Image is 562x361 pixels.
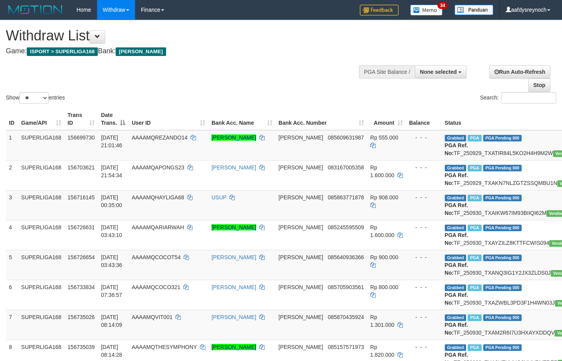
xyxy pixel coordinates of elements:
[409,253,439,261] div: - - -
[68,314,95,320] span: 156735026
[483,314,522,321] span: PGA Pending
[101,134,122,148] span: [DATE] 21:01:46
[132,344,197,350] span: AAAAMQTHESYMPHONY
[409,164,439,171] div: - - -
[468,195,481,201] span: Marked by aafchhiseyha
[68,254,95,260] span: 156726654
[445,322,468,336] b: PGA Ref. No:
[483,165,522,171] span: PGA Pending
[6,280,18,310] td: 6
[132,314,172,320] span: AAAAMQVIT001
[370,164,394,178] span: Rp 1.600.000
[328,224,364,230] span: Copy 085245595509 to clipboard
[19,92,49,104] select: Showentries
[328,134,364,141] span: Copy 085609631987 to clipboard
[279,284,323,290] span: [PERSON_NAME]
[328,194,364,201] span: Copy 085863771878 to clipboard
[64,108,98,130] th: Trans ID: activate to sort column ascending
[101,164,122,178] span: [DATE] 21:54:34
[468,225,481,231] span: Marked by aafchhiseyha
[370,224,394,238] span: Rp 1.600.000
[483,135,522,141] span: PGA Pending
[360,5,399,16] img: Feedback.jpg
[132,224,184,230] span: AAAAMQARIARWAH
[212,284,256,290] a: [PERSON_NAME]
[6,310,18,340] td: 7
[328,254,364,260] span: Copy 085640936366 to clipboard
[370,284,398,290] span: Rp 800.000
[454,5,493,15] img: panduan.png
[212,134,256,141] a: [PERSON_NAME]
[483,344,522,351] span: PGA Pending
[489,65,550,78] a: Run Auto-Refresh
[415,65,467,78] button: None selected
[370,254,398,260] span: Rp 900.000
[18,160,65,190] td: SUPERLIGA168
[6,4,65,16] img: MOTION_logo.png
[370,194,398,201] span: Rp 908.000
[276,108,367,130] th: Bank Acc. Number: activate to sort column ascending
[18,108,65,130] th: Game/API: activate to sort column ascending
[480,92,556,104] label: Search:
[328,314,364,320] span: Copy 085870435924 to clipboard
[18,190,65,220] td: SUPERLIGA168
[483,225,522,231] span: PGA Pending
[132,194,184,201] span: AAAAMQHAYLIGA68
[6,130,18,160] td: 1
[98,108,128,130] th: Date Trans.: activate to sort column descending
[68,134,95,141] span: 156699730
[483,195,522,201] span: PGA Pending
[18,310,65,340] td: SUPERLIGA168
[420,69,457,75] span: None selected
[445,172,468,186] b: PGA Ref. No:
[445,135,467,141] span: Grabbed
[212,164,256,171] a: [PERSON_NAME]
[445,344,467,351] span: Grabbed
[445,232,468,246] b: PGA Ref. No:
[68,344,95,350] span: 156735039
[406,108,442,130] th: Balance
[468,284,481,291] span: Marked by aafchhiseyha
[6,250,18,280] td: 5
[279,344,323,350] span: [PERSON_NAME]
[132,284,180,290] span: AAAAMQCOCO321
[68,284,95,290] span: 156733834
[328,164,364,171] span: Copy 083167005358 to clipboard
[528,78,550,92] a: Stop
[367,108,406,130] th: Amount: activate to sort column ascending
[328,344,364,350] span: Copy 085157571973 to clipboard
[279,164,323,171] span: [PERSON_NAME]
[18,250,65,280] td: SUPERLIGA168
[101,314,122,328] span: [DATE] 08:14:09
[445,225,467,231] span: Grabbed
[27,47,98,56] span: ISPORT > SUPERLIGA168
[279,314,323,320] span: [PERSON_NAME]
[483,255,522,261] span: PGA Pending
[445,255,467,261] span: Grabbed
[445,165,467,171] span: Grabbed
[468,344,481,351] span: Marked by aafchhiseyha
[212,344,256,350] a: [PERSON_NAME]
[468,135,481,141] span: Marked by aafchhiseyha
[279,134,323,141] span: [PERSON_NAME]
[212,314,256,320] a: [PERSON_NAME]
[132,254,180,260] span: AAAAMQCOCOT54
[409,134,439,141] div: - - -
[410,5,443,16] img: Button%20Memo.svg
[279,254,323,260] span: [PERSON_NAME]
[328,284,364,290] span: Copy 085705903561 to clipboard
[6,28,367,44] h1: Withdraw List
[468,314,481,321] span: Marked by aafchhiseyha
[501,92,556,104] input: Search:
[409,223,439,231] div: - - -
[101,194,122,208] span: [DATE] 00:35:00
[445,292,468,306] b: PGA Ref. No:
[101,284,122,298] span: [DATE] 07:36:57
[18,220,65,250] td: SUPERLIGA168
[128,108,208,130] th: User ID: activate to sort column ascending
[116,47,166,56] span: [PERSON_NAME]
[6,92,65,104] label: Show entries
[468,255,481,261] span: Marked by aafchhiseyha
[445,202,468,216] b: PGA Ref. No:
[445,314,467,321] span: Grabbed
